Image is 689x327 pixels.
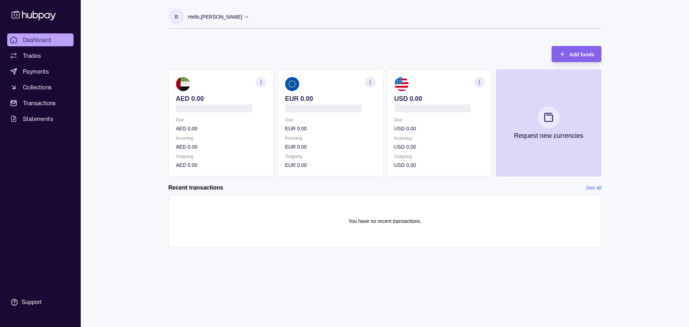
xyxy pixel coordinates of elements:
p: AED 0.00 [176,125,266,132]
img: eu [285,77,299,91]
p: EUR 0.00 [285,143,375,151]
a: See all [586,184,601,192]
p: USD 0.00 [394,161,485,169]
a: Payments [7,65,74,78]
div: Support [22,298,42,306]
p: USD 0.00 [394,125,485,132]
span: Payments [23,67,49,76]
p: AED 0.00 [176,143,266,151]
img: ae [176,77,190,91]
button: Add funds [552,46,601,62]
p: R [174,13,178,21]
p: Outgoing [285,153,375,160]
p: Due [176,116,266,124]
p: Due [285,116,375,124]
p: EUR 0.00 [285,161,375,169]
p: Incoming [176,134,266,142]
a: Dashboard [7,33,74,46]
span: Trades [23,51,41,60]
a: Collections [7,81,74,94]
a: Support [7,295,74,310]
p: Request new currencies [514,132,583,140]
p: Hello, [PERSON_NAME] [188,13,242,21]
p: You have no recent transactions. [348,217,421,225]
p: Incoming [394,134,485,142]
p: Outgoing [394,153,485,160]
p: EUR 0.00 [285,125,375,132]
span: Transactions [23,99,56,107]
a: Transactions [7,97,74,109]
span: Add funds [570,52,594,57]
p: AED 0.00 [176,161,266,169]
p: AED 0.00 [176,95,266,103]
p: USD 0.00 [394,95,485,103]
a: Trades [7,49,74,62]
span: Statements [23,115,53,123]
p: Due [394,116,485,124]
img: us [394,77,409,91]
span: Collections [23,83,52,92]
p: Incoming [285,134,375,142]
p: EUR 0.00 [285,95,375,103]
a: Statements [7,112,74,125]
p: USD 0.00 [394,143,485,151]
button: Request new currencies [496,69,601,177]
span: Dashboard [23,36,51,44]
h2: Recent transactions [168,184,223,192]
p: Outgoing [176,153,266,160]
